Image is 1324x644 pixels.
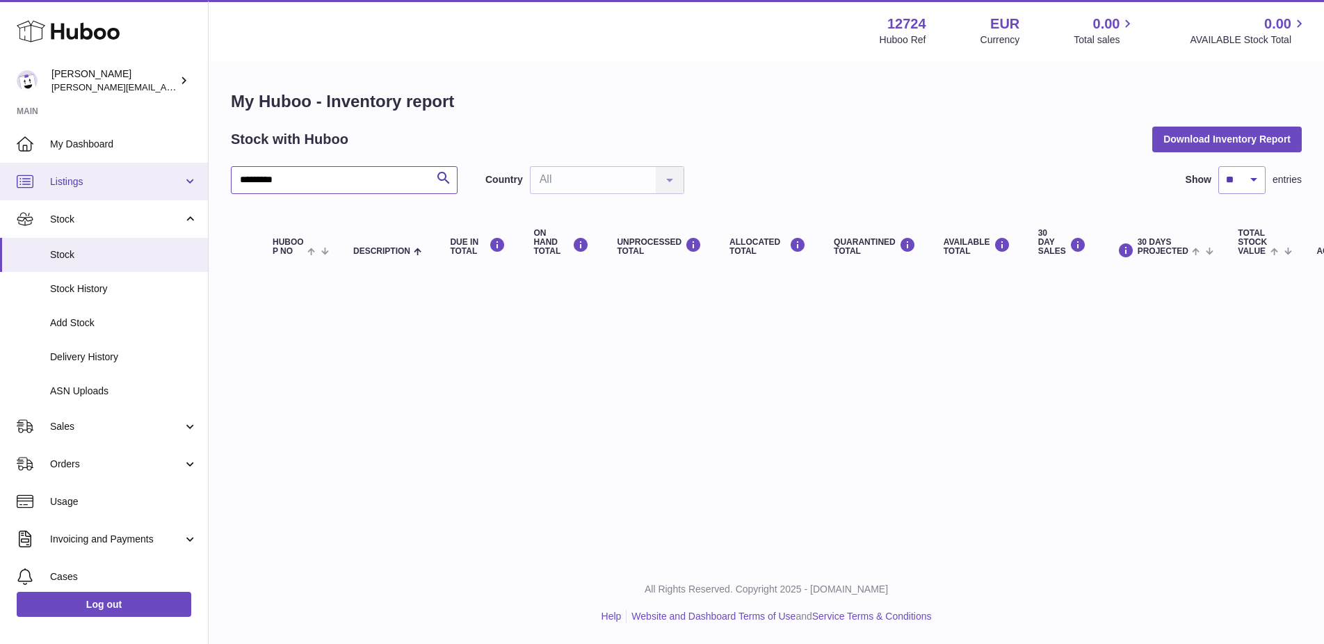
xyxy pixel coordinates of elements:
div: ALLOCATED Total [729,237,806,256]
a: 0.00 AVAILABLE Stock Total [1190,15,1307,47]
span: 0.00 [1264,15,1291,33]
span: Stock History [50,282,197,296]
div: Currency [980,33,1020,47]
span: [PERSON_NAME][EMAIL_ADDRESS][DOMAIN_NAME] [51,81,279,92]
span: Orders [50,458,183,471]
span: entries [1273,173,1302,186]
span: Stock [50,213,183,226]
a: Service Terms & Conditions [812,611,932,622]
img: sebastian@ffern.co [17,70,38,91]
span: Usage [50,495,197,508]
a: Website and Dashboard Terms of Use [631,611,796,622]
span: 0.00 [1093,15,1120,33]
p: All Rights Reserved. Copyright 2025 - [DOMAIN_NAME] [220,583,1313,596]
div: Huboo Ref [880,33,926,47]
div: [PERSON_NAME] [51,67,177,94]
div: QUARANTINED Total [834,237,916,256]
li: and [627,610,931,623]
button: Download Inventory Report [1152,127,1302,152]
span: Total sales [1074,33,1136,47]
h2: Stock with Huboo [231,130,348,149]
a: 0.00 Total sales [1074,15,1136,47]
label: Country [485,173,523,186]
a: Log out [17,592,191,617]
span: My Dashboard [50,138,197,151]
span: Stock [50,248,197,261]
span: Total stock value [1238,229,1267,257]
h1: My Huboo - Inventory report [231,90,1302,113]
span: ASN Uploads [50,385,197,398]
span: Description [353,247,410,256]
strong: EUR [990,15,1019,33]
span: Invoicing and Payments [50,533,183,546]
span: Delivery History [50,351,197,364]
div: AVAILABLE Total [944,237,1010,256]
div: DUE IN TOTAL [450,237,506,256]
div: ON HAND Total [533,229,589,257]
div: 30 DAY SALES [1038,229,1086,257]
span: Cases [50,570,197,583]
span: Add Stock [50,316,197,330]
span: 30 DAYS PROJECTED [1138,238,1188,256]
span: AVAILABLE Stock Total [1190,33,1307,47]
span: Huboo P no [273,238,304,256]
div: UNPROCESSED Total [617,237,702,256]
span: Sales [50,420,183,433]
label: Show [1186,173,1211,186]
a: Help [602,611,622,622]
span: Listings [50,175,183,188]
strong: 12724 [887,15,926,33]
